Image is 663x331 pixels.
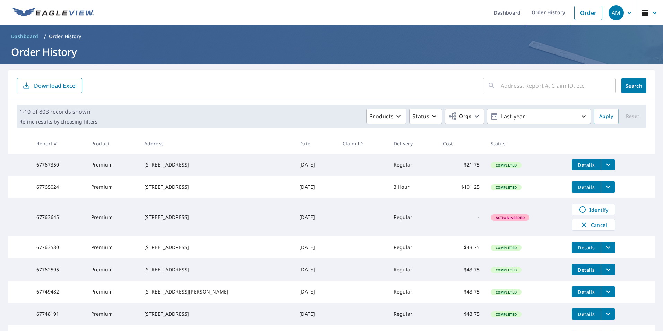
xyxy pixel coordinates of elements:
[337,133,388,154] th: Claim ID
[491,290,521,295] span: Completed
[8,31,41,42] a: Dashboard
[144,184,289,190] div: [STREET_ADDRESS]
[144,311,289,317] div: [STREET_ADDRESS]
[31,154,86,176] td: 67767350
[601,264,615,275] button: filesDropdownBtn-67762595
[576,162,597,168] span: Details
[86,176,139,198] td: Premium
[572,264,601,275] button: detailsBtn-67762595
[31,176,86,198] td: 67765024
[572,286,601,297] button: detailsBtn-67749482
[445,109,484,124] button: Orgs
[491,245,521,250] span: Completed
[572,181,601,193] button: detailsBtn-67765024
[388,198,437,236] td: Regular
[437,236,485,258] td: $43.75
[11,33,38,40] span: Dashboard
[19,108,97,116] p: 1-10 of 803 records shown
[576,184,597,190] span: Details
[437,281,485,303] td: $43.75
[31,258,86,281] td: 67762595
[601,159,615,170] button: filesDropdownBtn-67767350
[437,198,485,236] td: -
[448,112,471,121] span: Orgs
[576,205,611,214] span: Identify
[86,303,139,325] td: Premium
[388,303,437,325] td: Regular
[574,6,602,20] a: Order
[601,308,615,320] button: filesDropdownBtn-67748191
[86,258,139,281] td: Premium
[501,76,616,95] input: Address, Report #, Claim ID, etc.
[388,133,437,154] th: Delivery
[576,244,597,251] span: Details
[144,244,289,251] div: [STREET_ADDRESS]
[144,161,289,168] div: [STREET_ADDRESS]
[579,221,608,229] span: Cancel
[485,133,566,154] th: Status
[139,133,294,154] th: Address
[49,33,81,40] p: Order History
[576,266,597,273] span: Details
[601,181,615,193] button: filesDropdownBtn-67765024
[144,266,289,273] div: [STREET_ADDRESS]
[294,198,337,236] td: [DATE]
[412,112,429,120] p: Status
[491,185,521,190] span: Completed
[388,154,437,176] td: Regular
[366,109,406,124] button: Products
[294,154,337,176] td: [DATE]
[388,236,437,258] td: Regular
[572,308,601,320] button: detailsBtn-67748191
[572,204,615,215] a: Identify
[8,31,655,42] nav: breadcrumb
[17,78,82,93] button: Download Excel
[294,176,337,198] td: [DATE]
[388,258,437,281] td: Regular
[294,236,337,258] td: [DATE]
[44,32,46,41] li: /
[437,176,485,198] td: $101.25
[576,311,597,317] span: Details
[19,119,97,125] p: Refine results by choosing filters
[86,281,139,303] td: Premium
[34,82,77,90] p: Download Excel
[487,109,591,124] button: Last year
[572,242,601,253] button: detailsBtn-67763530
[388,281,437,303] td: Regular
[594,109,619,124] button: Apply
[388,176,437,198] td: 3 Hour
[294,258,337,281] td: [DATE]
[491,312,521,317] span: Completed
[491,268,521,272] span: Completed
[86,236,139,258] td: Premium
[31,281,86,303] td: 67749482
[144,288,289,295] div: [STREET_ADDRESS][PERSON_NAME]
[609,5,624,20] div: AM
[144,214,289,221] div: [STREET_ADDRESS]
[294,133,337,154] th: Date
[498,110,579,122] p: Last year
[86,133,139,154] th: Product
[31,198,86,236] td: 67763645
[294,281,337,303] td: [DATE]
[437,154,485,176] td: $21.75
[576,289,597,295] span: Details
[601,286,615,297] button: filesDropdownBtn-67749482
[572,219,615,231] button: Cancel
[437,303,485,325] td: $43.75
[12,8,94,18] img: EV Logo
[599,112,613,121] span: Apply
[491,163,521,168] span: Completed
[621,78,646,93] button: Search
[31,133,86,154] th: Report #
[31,303,86,325] td: 67748191
[601,242,615,253] button: filesDropdownBtn-67763530
[31,236,86,258] td: 67763530
[369,112,394,120] p: Products
[572,159,601,170] button: detailsBtn-67767350
[437,133,485,154] th: Cost
[8,45,655,59] h1: Order History
[627,83,641,89] span: Search
[491,215,529,220] span: Action Needed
